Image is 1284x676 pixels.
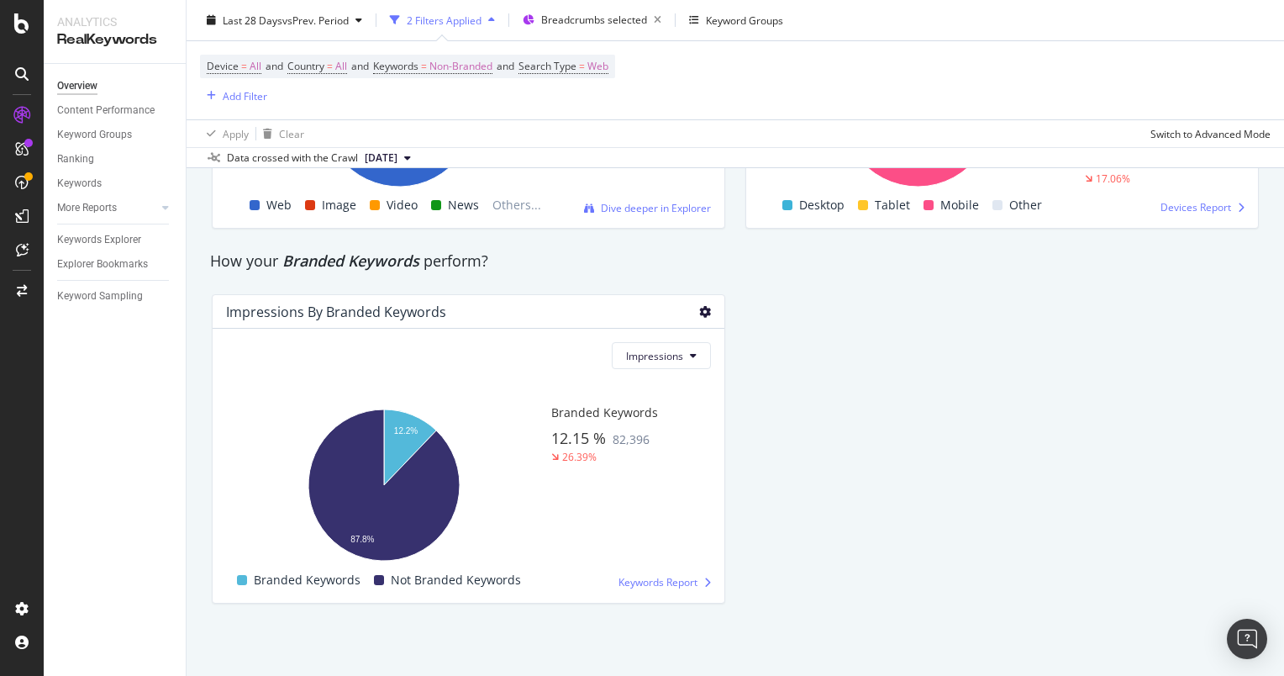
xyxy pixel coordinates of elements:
div: Data crossed with the Crawl [227,151,358,166]
span: News [448,195,479,215]
span: 61.73 % [1085,150,1139,170]
span: 82,396 [613,431,650,447]
div: Keyword Sampling [57,288,143,305]
div: More Reports [57,199,117,217]
div: Explorer Bookmarks [57,256,148,273]
button: Breadcrumbs selected [516,7,668,34]
a: Keyword Groups [57,126,174,144]
span: Branded Keywords [282,251,419,271]
div: Analytics [57,13,172,30]
span: Web [587,55,608,78]
div: Impressions By Branded Keywords [226,304,446,320]
span: Not Branded Keywords [391,570,521,590]
span: = [241,59,247,73]
button: Clear [256,120,304,147]
span: vs Prev. Period [282,13,349,27]
span: Branded Keywords [254,570,360,590]
span: All [335,55,347,78]
span: 1,628 [1146,153,1176,169]
div: Apply [223,126,249,140]
span: Mobile [940,195,979,215]
span: Tablet [875,195,910,215]
button: Impressions [612,342,711,369]
button: [DATE] [358,148,418,168]
span: 2025 Sep. 29th [365,151,397,166]
div: Switch to Advanced Mode [1150,126,1271,140]
button: Switch to Advanced Mode [1144,120,1271,147]
span: Video [387,195,418,215]
div: A chart. [226,27,571,195]
a: Keywords [57,175,174,193]
div: Overview [57,77,97,95]
div: RealKeywords [57,30,172,50]
svg: A chart. [226,401,541,569]
a: Explorer Bookmarks [57,256,174,273]
div: Keyword Groups [57,126,132,144]
button: 2 Filters Applied [383,7,502,34]
a: More Reports [57,199,157,217]
div: Keywords Explorer [57,231,141,249]
div: 2 Filters Applied [407,13,481,27]
span: = [421,59,427,73]
div: Open Intercom Messenger [1227,619,1267,659]
button: Keyword Groups [682,7,790,34]
span: Search Type [518,59,576,73]
div: Clear [279,126,304,140]
a: Keyword Sampling [57,288,174,305]
span: Non-Branded [429,55,492,78]
a: Dive deeper in Explorer [584,201,711,215]
span: Other [1009,195,1042,215]
span: = [579,59,585,73]
span: Keywords [373,59,418,73]
span: All [250,55,261,78]
span: = [327,59,333,73]
a: Devices Report [1160,200,1245,214]
div: How your perform? [210,251,727,272]
span: and [266,59,283,73]
a: Ranking [57,151,174,168]
a: Content Performance [57,102,174,119]
button: Apply [200,120,249,147]
span: 12.15 % [551,428,606,448]
div: Content Performance [57,102,155,119]
span: Impressions [626,349,683,363]
span: Last 28 Days [223,13,282,27]
span: Image [322,195,356,215]
div: Keyword Groups [706,13,783,27]
span: Branded Keywords [551,404,658,420]
span: and [497,59,514,73]
a: Overview [57,77,174,95]
span: and [351,59,369,73]
span: Country [287,59,324,73]
a: Keywords Report [618,575,711,589]
text: 87.8% [350,535,374,544]
div: Keywords [57,175,102,193]
div: 17.06% [1096,172,1130,186]
div: Add Filter [223,88,267,103]
button: Add Filter [200,86,267,106]
span: Web [266,195,292,215]
span: Dive deeper in Explorer [601,201,711,215]
text: 12.2% [394,426,418,436]
div: Ranking [57,151,94,168]
span: Keywords Report [618,575,697,589]
span: Breadcrumbs selected [541,13,647,27]
span: Desktop [799,195,845,215]
div: 26.39% [562,450,597,464]
span: Others... [486,195,548,215]
span: Device [207,59,239,73]
span: Devices Report [1160,200,1231,214]
div: A chart. [760,27,1075,195]
button: Last 28 DaysvsPrev. Period [200,7,369,34]
text: 88.3% [407,158,433,168]
a: Keywords Explorer [57,231,174,249]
